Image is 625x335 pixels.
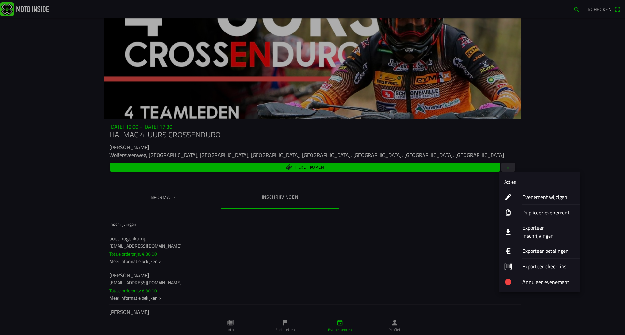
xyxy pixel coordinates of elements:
[504,247,512,255] ion-icon: logo euro
[522,193,575,201] ion-label: Evenement wijzigen
[504,278,512,286] ion-icon: remove circle
[522,209,575,216] ion-label: Dupliceer evenement
[504,228,512,236] ion-icon: download
[522,247,575,255] ion-label: Exporteer betalingen
[504,178,516,185] ion-label: Acties
[504,263,512,270] ion-icon: barcode
[504,209,512,216] ion-icon: copy
[522,278,575,286] ion-label: Annuleer evenement
[522,224,575,239] ion-label: Exporteer inschrijvingen
[504,193,512,201] ion-icon: create
[522,263,575,270] ion-label: Exporteer check-ins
